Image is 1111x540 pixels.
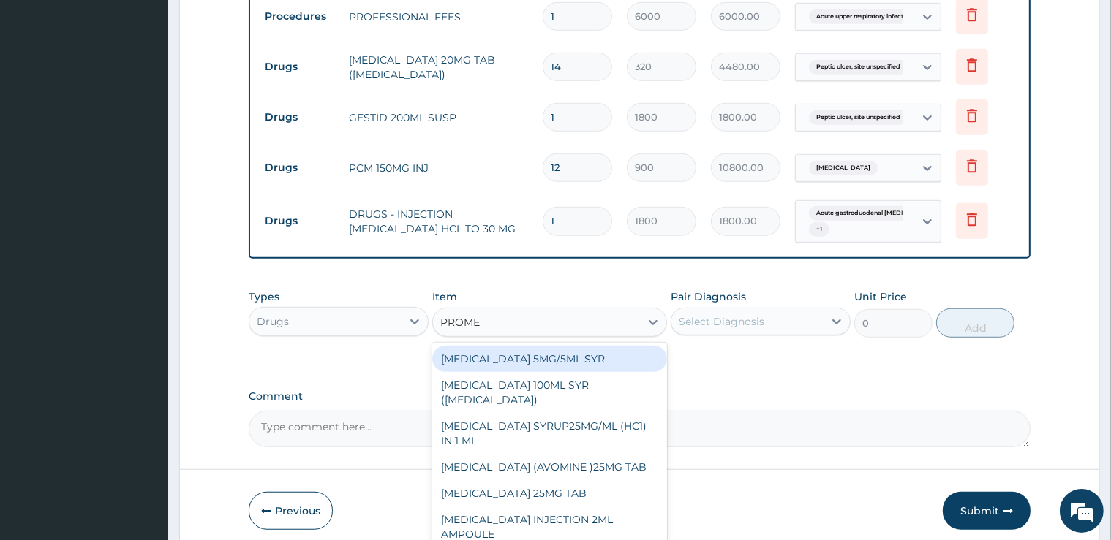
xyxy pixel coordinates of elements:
label: Unit Price [854,289,907,304]
div: [MEDICAL_DATA] (AVOMINE )25MG TAB [432,454,667,480]
label: Comment [249,390,1030,403]
label: Item [432,289,457,304]
td: [MEDICAL_DATA] 20MG TAB ([MEDICAL_DATA]) [342,45,535,89]
td: PROFESSIONAL FEES [342,2,535,31]
td: Drugs [257,53,342,80]
div: Chat with us now [76,82,246,101]
img: d_794563401_company_1708531726252_794563401 [27,73,59,110]
div: [MEDICAL_DATA] 5MG/5ML SYR [432,346,667,372]
td: Procedures [257,3,342,30]
td: DRUGS - INJECTION [MEDICAL_DATA] HCL TO 30 MG [342,199,535,243]
span: Acute gastroduodenal [MEDICAL_DATA] [809,206,946,221]
div: [MEDICAL_DATA] 25MG TAB [432,480,667,506]
span: We're online! [85,171,202,319]
td: Drugs [257,104,342,131]
div: Minimize live chat window [240,7,275,42]
textarea: Type your message and hit 'Enter' [7,373,279,425]
td: PCM 150MG INJ [342,153,535,183]
button: Add [936,308,1014,338]
span: + 1 [809,222,829,237]
td: GESTID 200ML SUSP [342,103,535,132]
td: Drugs [257,154,342,181]
button: Submit [943,492,1031,530]
div: [MEDICAL_DATA] SYRUP25MG/ML (HC1) IN 1 ML [432,413,667,454]
button: Previous [249,492,333,530]
span: Acute upper respiratory infect... [809,9,915,24]
td: Drugs [257,208,342,235]
div: Select Diagnosis [679,314,764,329]
label: Pair Diagnosis [671,289,746,304]
span: Peptic ulcer, site unspecified [809,110,908,125]
div: [MEDICAL_DATA] 100ML SYR ([MEDICAL_DATA]) [432,372,667,413]
span: Peptic ulcer, site unspecified [809,60,908,75]
label: Types [249,291,279,303]
span: [MEDICAL_DATA] [809,161,878,175]
div: Drugs [257,314,289,329]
